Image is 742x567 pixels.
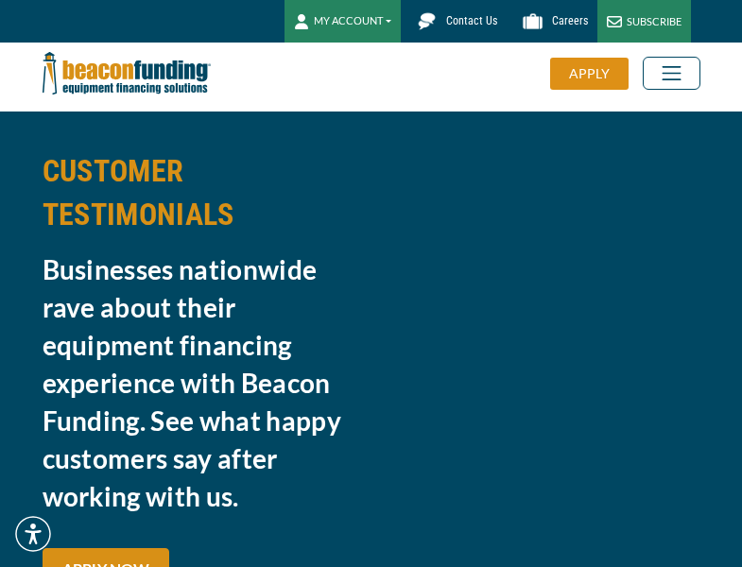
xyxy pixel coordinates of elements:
[643,57,700,90] button: Toggle navigation
[43,250,360,515] h3: Businesses nationwide rave about their equipment financing experience with Beacon Funding. See wh...
[43,149,360,236] h2: CUSTOMER TESTIMONIALS
[552,14,588,27] span: Careers
[43,43,211,104] img: Beacon Funding Corporation logo
[410,5,443,38] img: Beacon Funding chat
[401,5,507,38] a: Contact Us
[516,5,549,38] img: Beacon Funding Careers
[446,14,497,27] span: Contact Us
[507,5,597,38] a: Careers
[550,58,643,90] a: APPLY
[550,58,629,90] div: APPLY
